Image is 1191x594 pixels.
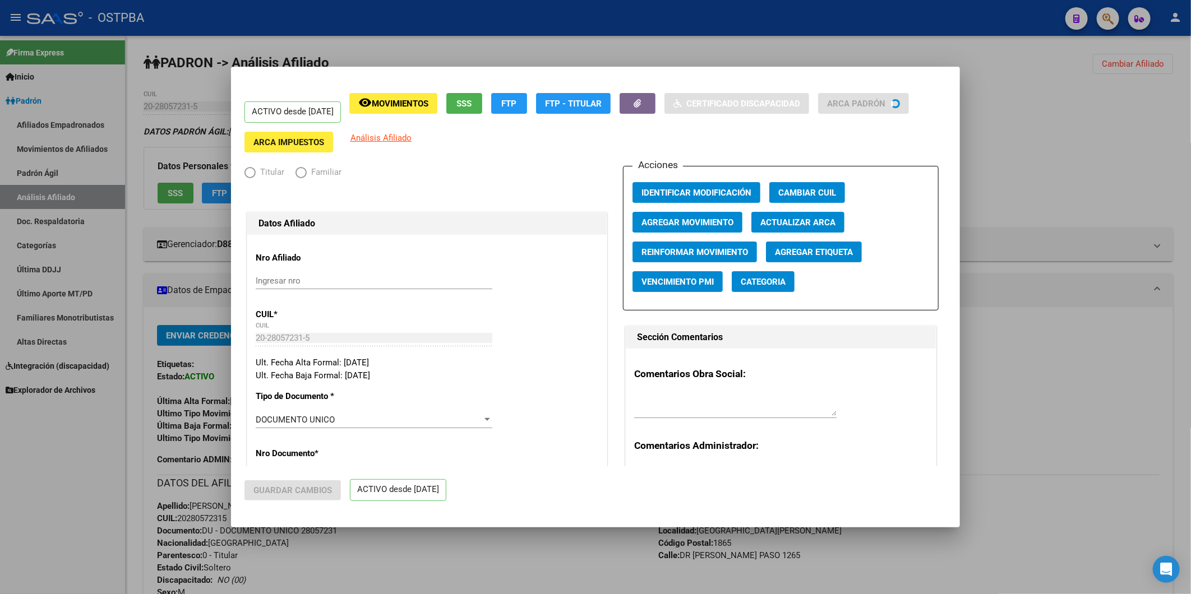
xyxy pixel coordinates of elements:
p: Nro Documento [256,447,358,460]
span: FTP - Titular [545,99,602,109]
button: Guardar Cambios [244,480,341,500]
span: Análisis Afiliado [350,133,412,143]
h3: Comentarios Administrador: [634,438,927,453]
button: FTP [491,93,527,114]
span: Agregar Etiqueta [775,247,853,257]
mat-radio-group: Elija una opción [244,170,353,180]
span: DOCUMENTO UNICO [256,415,335,425]
span: SSS [457,99,472,109]
span: FTP [502,99,517,109]
span: Actualizar ARCA [760,217,835,228]
button: ARCA Impuestos [244,132,333,152]
span: Familiar [307,166,341,179]
h1: Sección Comentarios [637,331,925,344]
button: Vencimiento PMI [633,271,723,292]
p: Nro Afiliado [256,252,358,264]
div: Ult. Fecha Baja Formal: [DATE] [256,369,598,382]
span: Certificado Discapacidad [686,99,800,109]
span: ARCA Padrón [827,99,885,109]
button: Cambiar CUIL [769,182,845,203]
button: SSS [446,93,482,114]
div: Ult. Fecha Alta Formal: [DATE] [256,356,598,369]
p: ACTIVO desde [DATE] [350,479,446,501]
span: Vencimiento PMI [641,277,714,287]
span: Titular [256,166,284,179]
button: FTP - Titular [536,93,611,114]
span: Agregar Movimiento [641,217,733,228]
h3: Comentarios Obra Social: [634,366,927,381]
button: Identificar Modificación [633,182,760,203]
button: Actualizar ARCA [751,212,844,233]
span: Identificar Modificación [641,188,751,198]
p: CUIL [256,308,358,321]
div: Open Intercom Messenger [1153,556,1180,583]
span: Movimientos [372,99,428,109]
p: Tipo de Documento * [256,390,358,403]
button: Categoria [732,271,795,292]
span: Cambiar CUIL [778,188,836,198]
h3: Acciones [633,157,683,172]
mat-icon: remove_red_eye [358,96,372,109]
span: Guardar Cambios [253,485,332,495]
span: Categoria [741,277,786,287]
span: ARCA Impuestos [253,137,324,147]
p: ACTIVO desde [DATE] [244,101,341,123]
h1: Datos Afiliado [258,217,595,230]
button: Reinformar Movimiento [633,242,757,262]
button: Movimientos [349,93,437,114]
span: Reinformar Movimiento [641,247,748,257]
button: ARCA Padrón [818,93,909,114]
button: Certificado Discapacidad [664,93,809,114]
button: Agregar Movimiento [633,212,742,233]
button: Agregar Etiqueta [766,242,862,262]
